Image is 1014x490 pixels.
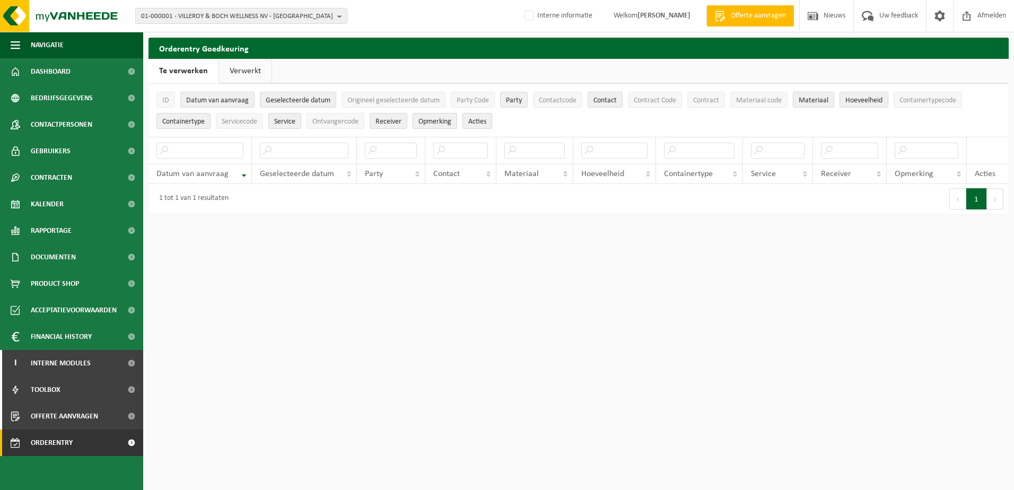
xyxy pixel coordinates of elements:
[581,170,624,178] span: Hoeveelheid
[135,8,347,24] button: 01-000001 - VILLEROY & BOCH WELLNESS NV - [GEOGRAPHIC_DATA]
[268,113,301,129] button: ServiceService: Activate to sort
[522,8,592,24] label: Interne informatie
[156,92,175,108] button: IDID: Activate to sort
[342,92,445,108] button: Origineel geselecteerde datumOrigineel geselecteerde datum: Activate to sort
[462,113,492,129] button: Acties
[736,97,782,104] span: Materiaal code
[216,113,263,129] button: ServicecodeServicecode: Activate to sort
[148,38,1009,58] h2: Orderentry Goedkeuring
[307,113,364,129] button: OntvangercodeOntvangercode: Activate to sort
[706,5,794,27] a: Offerte aanvragen
[500,92,528,108] button: PartyParty: Activate to sort
[222,118,257,126] span: Servicecode
[821,170,851,178] span: Receiver
[504,170,539,178] span: Materiaal
[219,59,272,83] a: Verwerkt
[894,92,962,108] button: ContainertypecodeContainertypecode: Activate to sort
[751,170,776,178] span: Service
[533,92,582,108] button: ContactcodeContactcode: Activate to sort
[664,170,713,178] span: Containertype
[31,350,91,377] span: Interne modules
[11,350,20,377] span: I
[433,170,460,178] span: Contact
[31,58,71,85] span: Dashboard
[31,111,92,138] span: Contactpersonen
[31,323,92,350] span: Financial History
[154,189,229,208] div: 1 tot 1 van 1 resultaten
[966,188,987,209] button: 1
[895,170,933,178] span: Opmerking
[728,11,789,21] span: Offerte aanvragen
[413,113,457,129] button: OpmerkingOpmerking: Activate to sort
[31,270,79,297] span: Product Shop
[31,217,72,244] span: Rapportage
[31,164,72,191] span: Contracten
[845,97,882,104] span: Hoeveelheid
[451,92,495,108] button: Party CodeParty Code: Activate to sort
[987,188,1003,209] button: Next
[156,113,211,129] button: ContainertypeContainertype: Activate to sort
[730,92,788,108] button: Materiaal codeMateriaal code: Activate to sort
[693,97,719,104] span: Contract
[162,97,169,104] span: ID
[793,92,834,108] button: MateriaalMateriaal: Activate to sort
[365,170,383,178] span: Party
[31,138,71,164] span: Gebruikers
[687,92,725,108] button: ContractContract: Activate to sort
[593,97,617,104] span: Contact
[370,113,407,129] button: ReceiverReceiver: Activate to sort
[156,170,229,178] span: Datum van aanvraag
[31,32,64,58] span: Navigatie
[186,97,249,104] span: Datum van aanvraag
[634,97,676,104] span: Contract Code
[899,97,956,104] span: Containertypecode
[375,118,401,126] span: Receiver
[588,92,623,108] button: ContactContact: Activate to sort
[266,97,330,104] span: Geselecteerde datum
[539,97,576,104] span: Contactcode
[312,118,359,126] span: Ontvangercode
[31,403,98,430] span: Offerte aanvragen
[180,92,255,108] button: Datum van aanvraagDatum van aanvraag: Activate to remove sorting
[31,85,93,111] span: Bedrijfsgegevens
[31,430,120,456] span: Orderentry Goedkeuring
[31,191,64,217] span: Kalender
[260,170,334,178] span: Geselecteerde datum
[457,97,489,104] span: Party Code
[975,170,995,178] span: Acties
[628,92,682,108] button: Contract CodeContract Code: Activate to sort
[347,97,440,104] span: Origineel geselecteerde datum
[418,118,451,126] span: Opmerking
[31,377,60,403] span: Toolbox
[162,118,205,126] span: Containertype
[637,12,690,20] strong: [PERSON_NAME]
[260,92,336,108] button: Geselecteerde datumGeselecteerde datum: Activate to sort
[141,8,333,24] span: 01-000001 - VILLEROY & BOCH WELLNESS NV - [GEOGRAPHIC_DATA]
[31,244,76,270] span: Documenten
[799,97,828,104] span: Materiaal
[949,188,966,209] button: Previous
[506,97,522,104] span: Party
[31,297,117,323] span: Acceptatievoorwaarden
[274,118,295,126] span: Service
[840,92,888,108] button: HoeveelheidHoeveelheid: Activate to sort
[148,59,218,83] a: Te verwerken
[468,118,486,126] span: Acties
